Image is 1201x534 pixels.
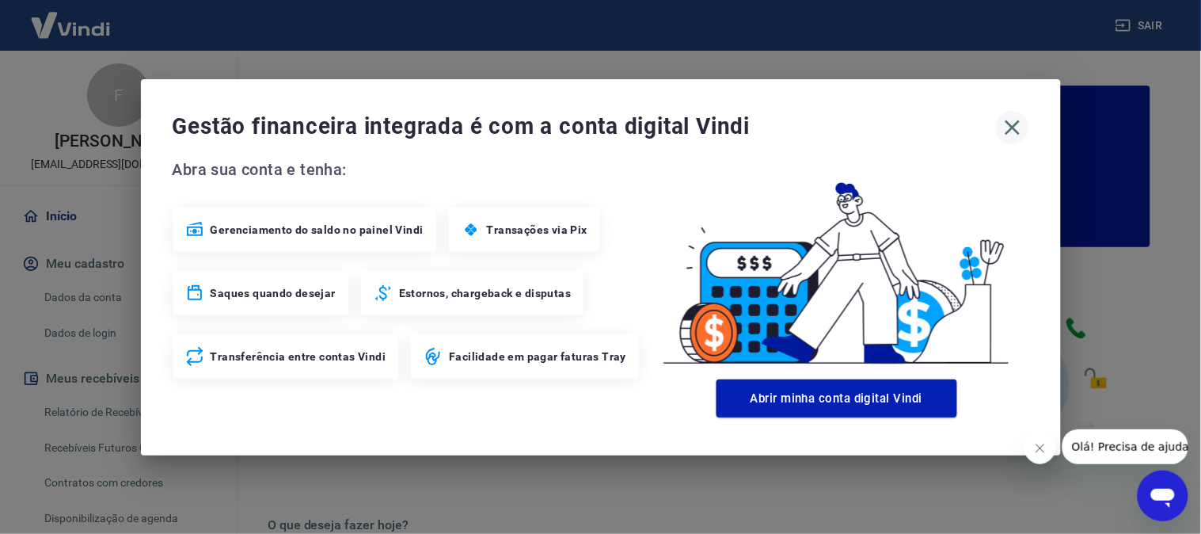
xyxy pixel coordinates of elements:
[449,349,626,364] span: Facilidade em pagar faturas Tray
[211,285,336,301] span: Saques quando desejar
[211,349,386,364] span: Transferência entre contas Vindi
[173,157,644,182] span: Abra sua conta e tenha:
[10,11,133,24] span: Olá! Precisa de ajuda?
[1062,429,1188,464] iframe: Mensagem da empresa
[1024,433,1056,464] iframe: Fechar mensagem
[716,380,957,418] button: Abrir minha conta digital Vindi
[211,222,424,238] span: Gerenciamento do saldo no painel Vindi
[644,157,1029,373] img: Good Billing
[399,285,571,301] span: Estornos, chargeback e disputas
[487,222,587,238] span: Transações via Pix
[1138,471,1188,521] iframe: Botão para abrir a janela de mensagens
[173,111,996,143] span: Gestão financeira integrada é com a conta digital Vindi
